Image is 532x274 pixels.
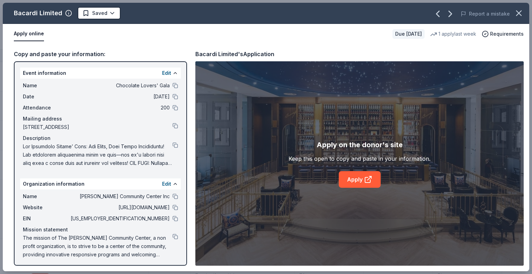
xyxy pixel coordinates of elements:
[23,226,178,234] div: Mission statement
[23,234,172,259] span: The mission of The [PERSON_NAME] Community Center, a non profit organization, is to strive to be ...
[69,192,170,201] span: [PERSON_NAME] Community Center Inc
[317,139,403,150] div: Apply on the donor's site
[339,171,381,188] a: Apply
[14,50,187,59] div: Copy and paste your information:
[20,68,181,79] div: Event information
[23,92,69,101] span: Date
[14,8,62,19] div: Bacardi Limited
[69,81,170,90] span: Chocolate Lovers' Gala
[430,30,476,38] div: 1 apply last week
[69,203,170,212] span: [URL][DOMAIN_NAME]
[23,142,172,167] span: Lor Ipsumdolo Sitame’ Cons: Adi Elits, Doei Tempo Incididuntu! Lab etdolorem aliquaenima minim ve...
[23,123,172,131] span: [STREET_ADDRESS]
[69,214,170,223] span: [US_EMPLOYER_IDENTIFICATION_NUMBER]
[69,92,170,101] span: [DATE]
[14,27,44,41] button: Apply online
[92,9,107,17] span: Saved
[23,134,178,142] div: Description
[195,50,274,59] div: Bacardi Limited's Application
[69,104,170,112] span: 200
[289,154,431,163] div: Keep this open to copy and paste in your information.
[162,180,171,188] button: Edit
[78,7,121,19] button: Saved
[461,10,510,18] button: Report a mistake
[482,30,524,38] button: Requirements
[162,69,171,77] button: Edit
[20,178,181,189] div: Organization information
[23,115,178,123] div: Mailing address
[490,30,524,38] span: Requirements
[23,81,69,90] span: Name
[23,203,69,212] span: Website
[23,192,69,201] span: Name
[392,29,425,39] div: Due [DATE]
[23,104,69,112] span: Attendance
[23,214,69,223] span: EIN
